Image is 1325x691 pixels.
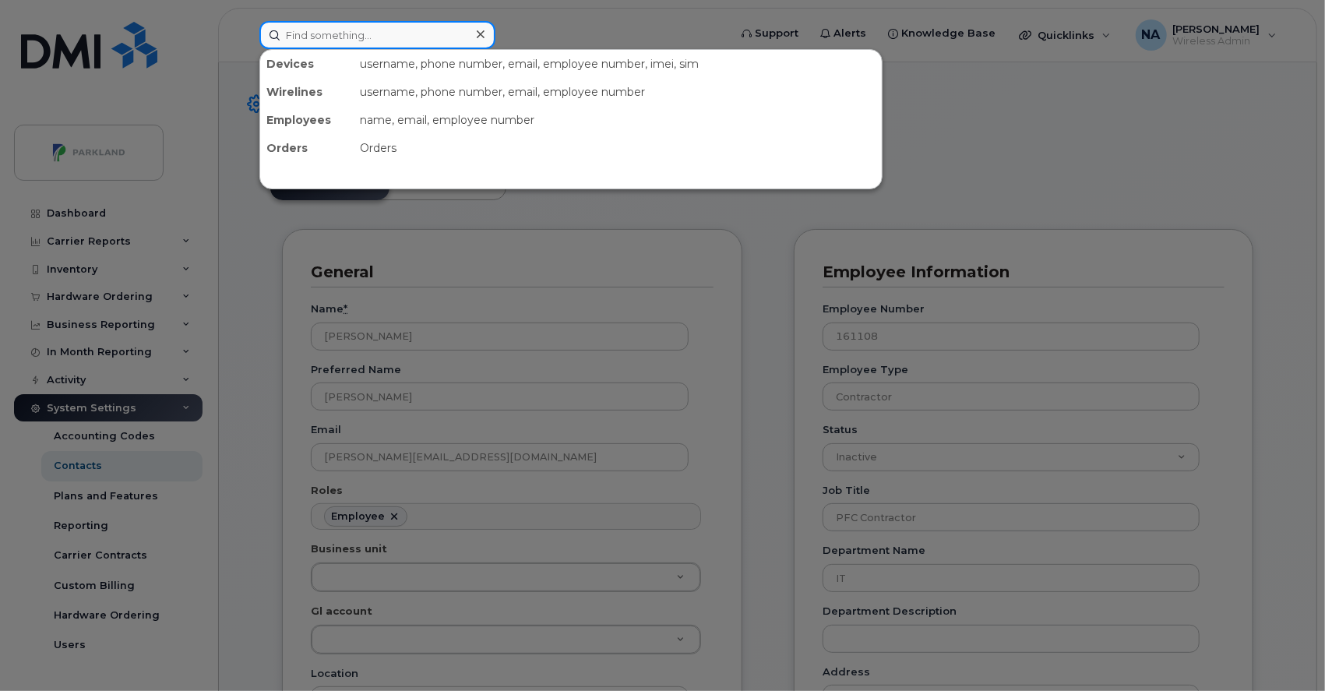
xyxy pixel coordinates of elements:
div: username, phone number, email, employee number, imei, sim [354,50,882,78]
div: Employees [260,106,354,134]
div: Wirelines [260,78,354,106]
div: Orders [260,134,354,162]
div: username, phone number, email, employee number [354,78,882,106]
div: Devices [260,50,354,78]
div: name, email, employee number [354,106,882,134]
div: Orders [354,134,882,162]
